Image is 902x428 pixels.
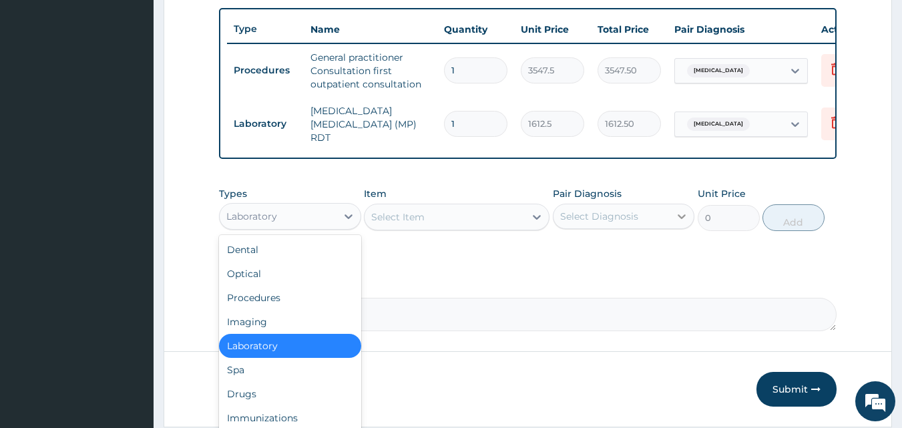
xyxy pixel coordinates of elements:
th: Total Price [591,16,668,43]
div: Optical [219,262,361,286]
label: Unit Price [698,187,746,200]
div: Laboratory [219,334,361,358]
label: Types [219,188,247,200]
td: Laboratory [227,112,304,136]
th: Pair Diagnosis [668,16,815,43]
div: Minimize live chat window [219,7,251,39]
div: Chat with us now [69,75,224,92]
div: Laboratory [226,210,277,223]
div: Imaging [219,310,361,334]
span: [MEDICAL_DATA] [687,64,750,77]
button: Submit [756,372,837,407]
td: General practitioner Consultation first outpatient consultation [304,44,437,97]
div: Procedures [219,286,361,310]
td: [MEDICAL_DATA] [MEDICAL_DATA] (MP) RDT [304,97,437,151]
div: Select Item [371,210,425,224]
label: Pair Diagnosis [553,187,622,200]
span: [MEDICAL_DATA] [687,118,750,131]
th: Unit Price [514,16,591,43]
th: Actions [815,16,881,43]
span: We're online! [77,129,184,264]
th: Name [304,16,437,43]
img: d_794563401_company_1708531726252_794563401 [25,67,54,100]
div: Drugs [219,382,361,406]
div: Spa [219,358,361,382]
label: Item [364,187,387,200]
label: Comment [219,279,837,290]
th: Quantity [437,16,514,43]
button: Add [762,204,825,231]
textarea: Type your message and hit 'Enter' [7,286,254,333]
td: Procedures [227,58,304,83]
div: Select Diagnosis [560,210,638,223]
div: Dental [219,238,361,262]
th: Type [227,17,304,41]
